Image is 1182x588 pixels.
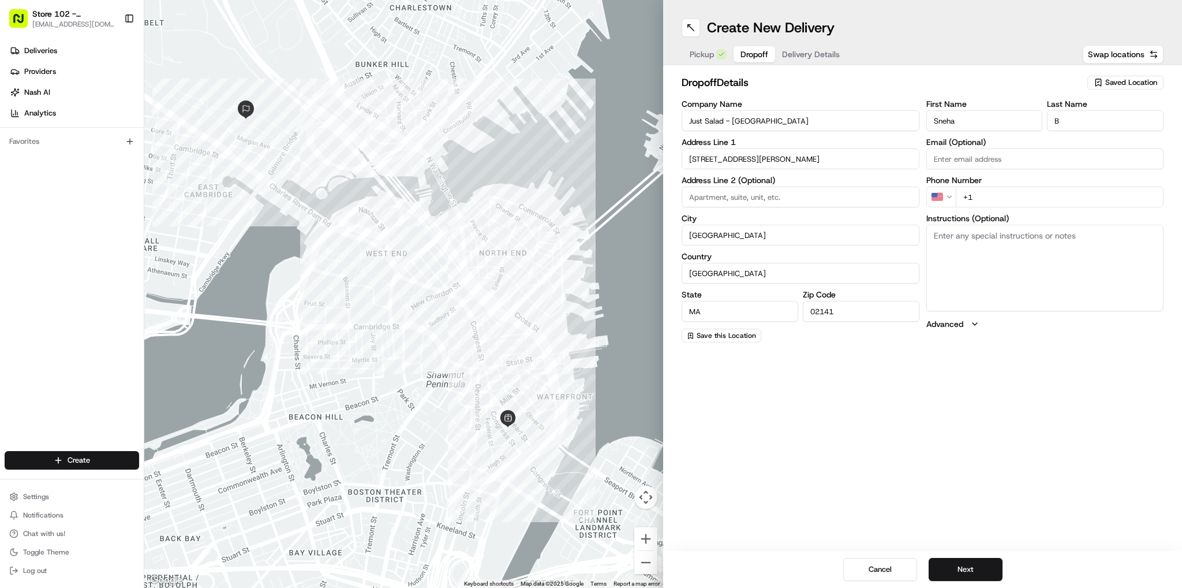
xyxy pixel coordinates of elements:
[23,529,65,538] span: Chat with us!
[5,5,119,32] button: Store 102 - [GEOGRAPHIC_DATA] (Just Salad)[EMAIL_ADDRESS][DOMAIN_NAME]
[803,291,919,299] label: Zip Code
[634,527,657,550] button: Zoom in
[634,486,657,509] button: Map camera controls
[926,318,963,330] label: Advanced
[7,163,93,184] a: 📗Knowledge Base
[1088,49,1144,60] span: Swap locations
[23,168,88,179] span: Knowledge Base
[24,66,56,77] span: Providers
[30,75,190,87] input: Clear
[682,148,919,169] input: Enter address
[682,263,919,284] input: Enter country
[68,455,90,466] span: Create
[803,301,919,322] input: Enter zip code
[682,138,919,146] label: Address Line 1
[682,225,919,245] input: Enter city
[682,301,798,322] input: Enter state
[1083,45,1164,64] button: Swap locations
[81,195,140,204] a: Powered byPylon
[926,318,1164,330] button: Advanced
[682,214,919,222] label: City
[12,110,32,131] img: 1736555255976-a54dd68f-1ca7-489b-9aae-adbdc363a1c4
[929,558,1003,581] button: Next
[1087,75,1164,91] button: Saved Location
[39,122,146,131] div: We're available if you need us!
[926,176,1164,184] label: Phone Number
[5,489,139,505] button: Settings
[926,214,1164,222] label: Instructions (Optional)
[5,544,139,560] button: Toggle Theme
[23,511,63,520] span: Notifications
[5,62,144,81] a: Providers
[23,548,69,557] span: Toggle Theme
[39,110,189,122] div: Start new chat
[5,451,139,470] button: Create
[690,49,714,60] span: Pickup
[5,132,139,151] div: Favorites
[521,580,583,587] span: Map data ©2025 Google
[782,49,840,60] span: Delivery Details
[1047,100,1164,108] label: Last Name
[707,18,835,37] h1: Create New Delivery
[98,169,107,178] div: 💻
[926,138,1164,146] label: Email (Optional)
[23,492,49,501] span: Settings
[1105,77,1157,88] span: Saved Location
[956,187,1164,207] input: Enter phone number
[12,169,21,178] div: 📗
[5,526,139,542] button: Chat with us!
[5,104,144,122] a: Analytics
[1047,110,1164,131] input: Enter last name
[682,291,798,299] label: State
[32,8,115,20] button: Store 102 - [GEOGRAPHIC_DATA] (Just Salad)
[682,110,919,131] input: Enter company name
[5,563,139,579] button: Log out
[93,163,190,184] a: 💻API Documentation
[682,187,919,207] input: Apartment, suite, unit, etc.
[926,148,1164,169] input: Enter email address
[634,551,657,574] button: Zoom out
[109,168,185,179] span: API Documentation
[843,558,917,581] button: Cancel
[24,87,50,98] span: Nash AI
[115,196,140,204] span: Pylon
[12,12,35,35] img: Nash
[196,114,210,128] button: Start new chat
[24,46,57,56] span: Deliveries
[147,573,185,588] a: Open this area in Google Maps (opens a new window)
[32,20,115,29] button: [EMAIL_ADDRESS][DOMAIN_NAME]
[682,75,1080,91] h2: dropoff Details
[682,252,919,260] label: Country
[697,331,756,340] span: Save this Location
[926,100,1043,108] label: First Name
[5,507,139,523] button: Notifications
[590,580,607,587] a: Terms
[682,329,761,343] button: Save this Location
[464,580,514,588] button: Keyboard shortcuts
[740,49,768,60] span: Dropoff
[682,176,919,184] label: Address Line 2 (Optional)
[24,108,56,118] span: Analytics
[682,100,919,108] label: Company Name
[5,42,144,60] a: Deliveries
[614,580,660,587] a: Report a map error
[926,110,1043,131] input: Enter first name
[23,566,47,575] span: Log out
[147,573,185,588] img: Google
[5,83,144,102] a: Nash AI
[12,46,210,65] p: Welcome 👋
